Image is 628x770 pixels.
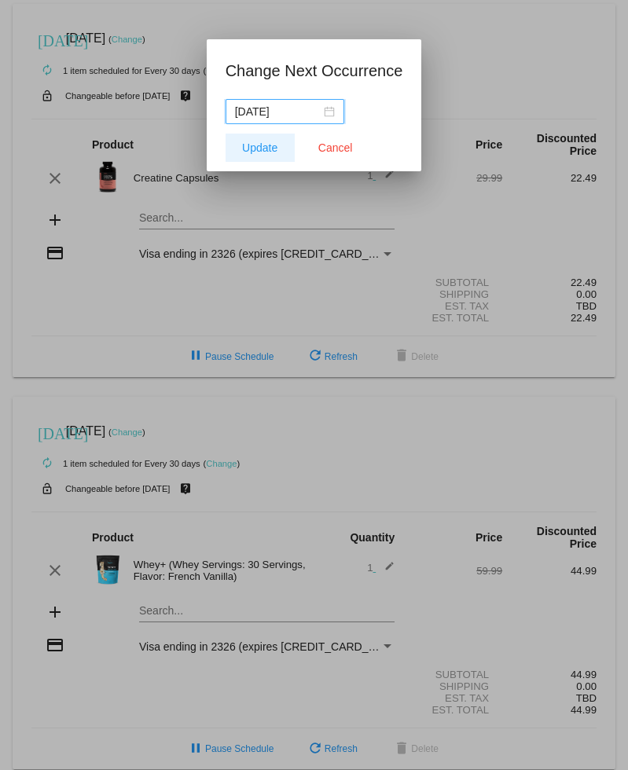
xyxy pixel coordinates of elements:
[318,141,353,154] span: Cancel
[235,103,321,120] input: Select date
[301,134,370,162] button: Close dialog
[226,134,295,162] button: Update
[226,58,403,83] h1: Change Next Occurrence
[242,141,277,154] span: Update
